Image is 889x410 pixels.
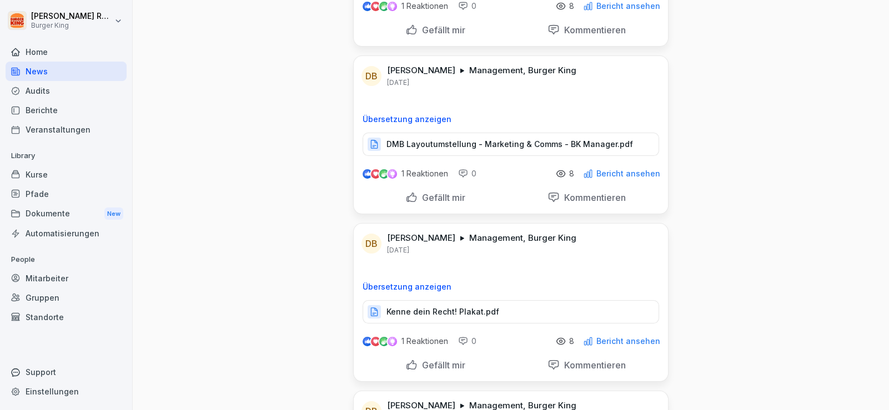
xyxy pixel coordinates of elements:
p: [PERSON_NAME] [387,65,455,76]
a: Pfade [6,184,127,204]
a: Mitarbeiter [6,269,127,288]
p: DMB Layoutumstellung - Marketing & Comms - BK Manager.pdf [386,139,633,150]
img: celebrate [379,337,389,346]
p: Kenne dein Recht! Plakat.pdf [386,306,499,317]
p: [PERSON_NAME] Rohrich [31,12,112,21]
p: [PERSON_NAME] [387,232,455,244]
img: inspiring [388,1,397,11]
img: like [363,337,372,346]
a: Veranstaltungen [6,120,127,139]
a: DokumenteNew [6,204,127,224]
p: Gefällt mir [418,192,465,203]
p: Management, Burger King [469,232,576,244]
p: 8 [569,2,574,11]
a: News [6,62,127,81]
p: 8 [569,337,574,346]
p: [DATE] [387,78,409,87]
div: 0 [458,168,476,179]
p: [DATE] [387,246,409,255]
div: New [104,207,123,220]
div: DB [361,66,381,86]
a: Automatisierungen [6,224,127,243]
p: Übersetzung anzeigen [363,115,659,124]
p: 1 Reaktionen [401,337,448,346]
img: love [371,170,380,178]
p: 1 Reaktionen [401,169,448,178]
p: Gefällt mir [418,360,465,371]
a: Standorte [6,307,127,327]
a: Einstellungen [6,382,127,401]
div: Support [6,362,127,382]
img: love [371,337,380,346]
img: celebrate [379,2,389,11]
div: DB [361,234,381,254]
p: People [6,251,127,269]
p: 8 [569,169,574,178]
img: inspiring [388,336,397,346]
p: Bericht ansehen [596,337,660,346]
p: 1 Reaktionen [401,2,448,11]
a: Kurse [6,165,127,184]
div: 0 [458,336,476,347]
img: like [363,169,372,178]
a: Berichte [6,100,127,120]
p: Kommentieren [560,360,626,371]
p: Library [6,147,127,165]
img: celebrate [379,169,389,179]
p: Management, Burger King [469,65,576,76]
p: Bericht ansehen [596,2,660,11]
p: Bericht ansehen [596,169,660,178]
a: Home [6,42,127,62]
a: Audits [6,81,127,100]
p: Übersetzung anzeigen [363,282,659,291]
a: Kenne dein Recht! Plakat.pdf [363,310,659,321]
a: Gruppen [6,288,127,307]
a: DMB Layoutumstellung - Marketing & Comms - BK Manager.pdf [363,142,659,153]
img: inspiring [388,169,397,179]
p: Burger King [31,22,112,29]
img: like [363,2,372,11]
p: Gefällt mir [418,24,465,36]
img: love [371,2,380,11]
p: Kommentieren [560,24,626,36]
div: 0 [458,1,476,12]
p: Kommentieren [560,192,626,203]
div: Dokumente [6,204,127,224]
